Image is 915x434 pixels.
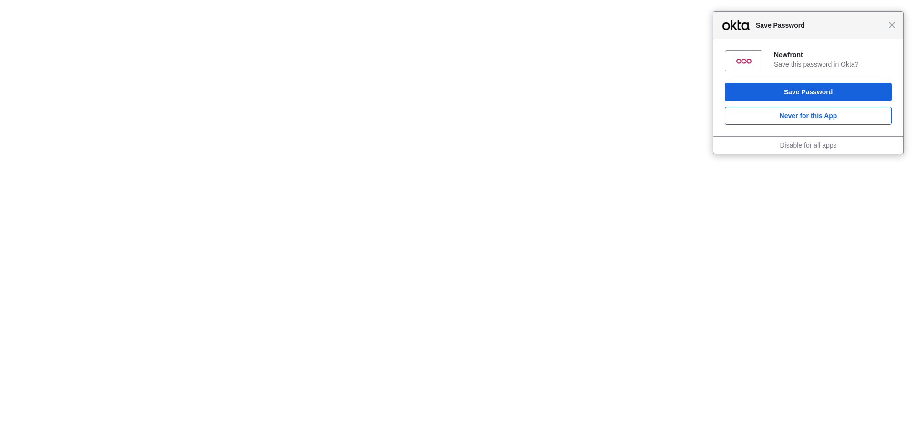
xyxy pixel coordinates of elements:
img: +B+vgzAAAABklEQVQDAAQbn1C0wXeJAAAAAElFTkSuQmCC [736,53,752,69]
button: Save Password [725,83,892,101]
span: Save Password [751,20,888,31]
button: Never for this App [725,107,892,125]
div: Save this password in Okta? [774,60,892,69]
span: Close [888,21,895,29]
a: Disable for all apps [780,141,836,149]
div: Newfront [774,50,892,59]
